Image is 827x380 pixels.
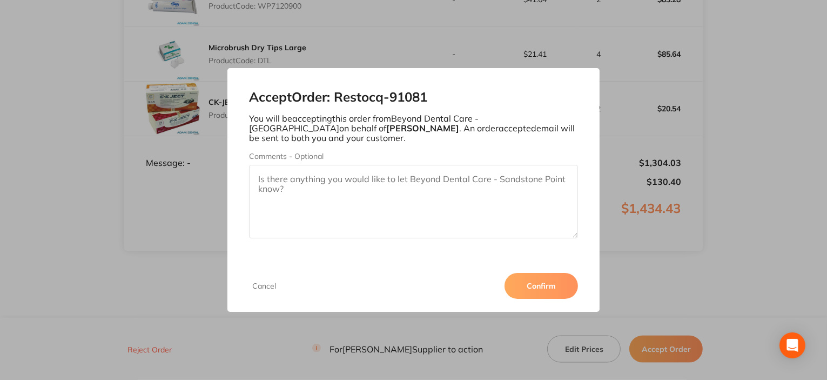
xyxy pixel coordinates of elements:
[249,90,578,105] h2: Accept Order: Restocq- 91081
[249,114,578,143] p: You will be accepting this order from Beyond Dental Care - [GEOGRAPHIC_DATA] on behalf of . An or...
[505,273,578,299] button: Confirm
[386,123,459,134] b: [PERSON_NAME]
[249,152,578,161] label: Comments - Optional
[779,332,805,358] div: Open Intercom Messenger
[249,281,279,291] button: Cancel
